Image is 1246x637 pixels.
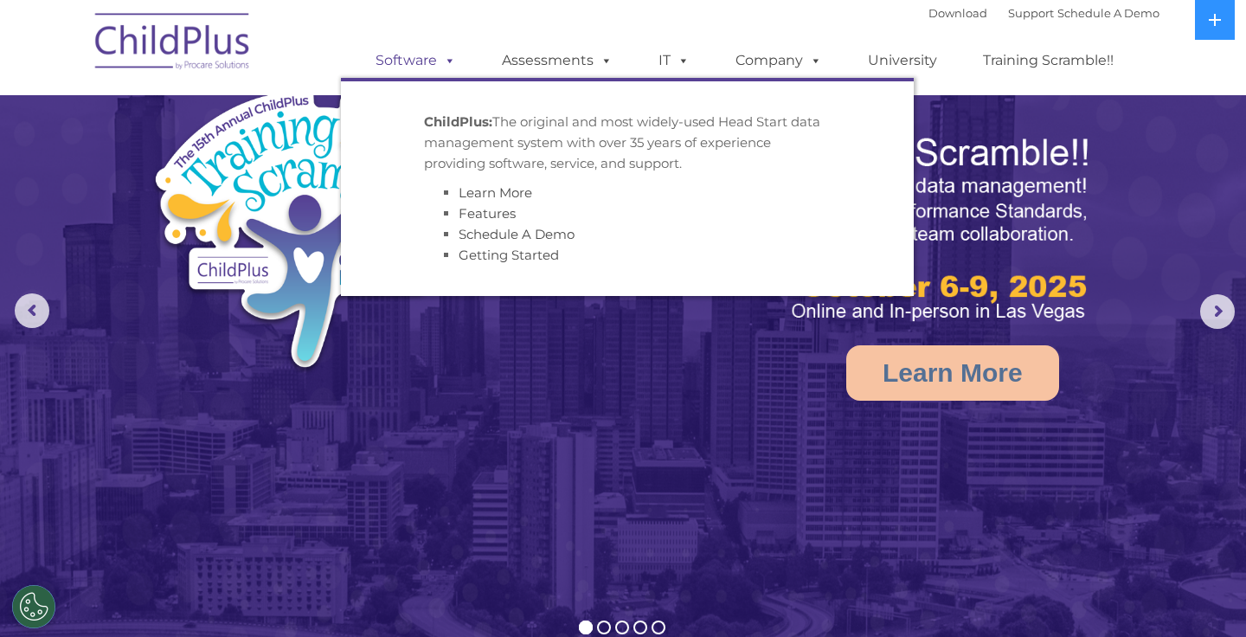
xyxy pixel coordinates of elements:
[424,113,492,130] strong: ChildPlus:
[459,205,516,222] a: Features
[928,6,987,20] a: Download
[718,43,839,78] a: Company
[424,112,831,174] p: The original and most widely-used Head Start data management system with over 35 years of experie...
[485,43,630,78] a: Assessments
[459,247,559,263] a: Getting Started
[1057,6,1159,20] a: Schedule A Demo
[1008,6,1054,20] a: Support
[641,43,707,78] a: IT
[459,226,575,242] a: Schedule A Demo
[87,1,260,87] img: ChildPlus by Procare Solutions
[851,43,954,78] a: University
[459,184,532,201] a: Learn More
[966,43,1131,78] a: Training Scramble!!
[358,43,473,78] a: Software
[846,345,1059,401] a: Learn More
[12,585,55,628] button: Cookies Settings
[928,6,1159,20] font: |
